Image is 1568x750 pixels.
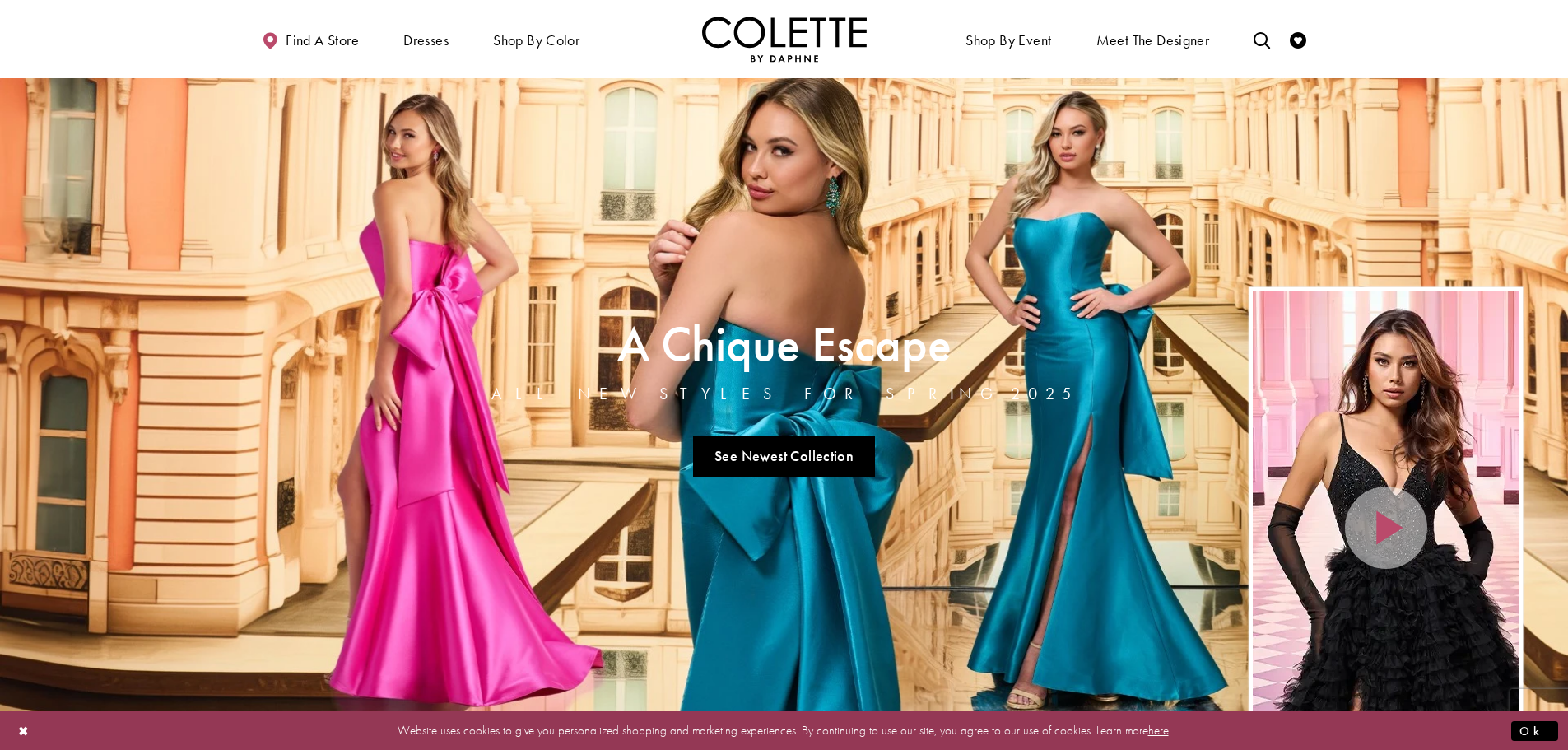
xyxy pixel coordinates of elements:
[1249,16,1274,62] a: Toggle search
[1096,32,1210,49] span: Meet the designer
[1286,16,1310,62] a: Check Wishlist
[286,32,359,49] span: Find a store
[1148,722,1169,738] a: here
[486,429,1082,483] ul: Slider Links
[702,16,867,62] a: Visit Home Page
[1092,16,1214,62] a: Meet the designer
[489,16,584,62] span: Shop by color
[693,436,876,477] a: See Newest Collection A Chique Escape All New Styles For Spring 2025
[258,16,363,62] a: Find a store
[702,16,867,62] img: Colette by Daphne
[119,720,1449,742] p: Website uses cookies to give you personalized shopping and marketing experiences. By continuing t...
[399,16,453,62] span: Dresses
[10,716,38,745] button: Close Dialog
[965,32,1051,49] span: Shop By Event
[493,32,579,49] span: Shop by color
[1511,720,1558,741] button: Submit Dialog
[403,32,449,49] span: Dresses
[961,16,1055,62] span: Shop By Event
